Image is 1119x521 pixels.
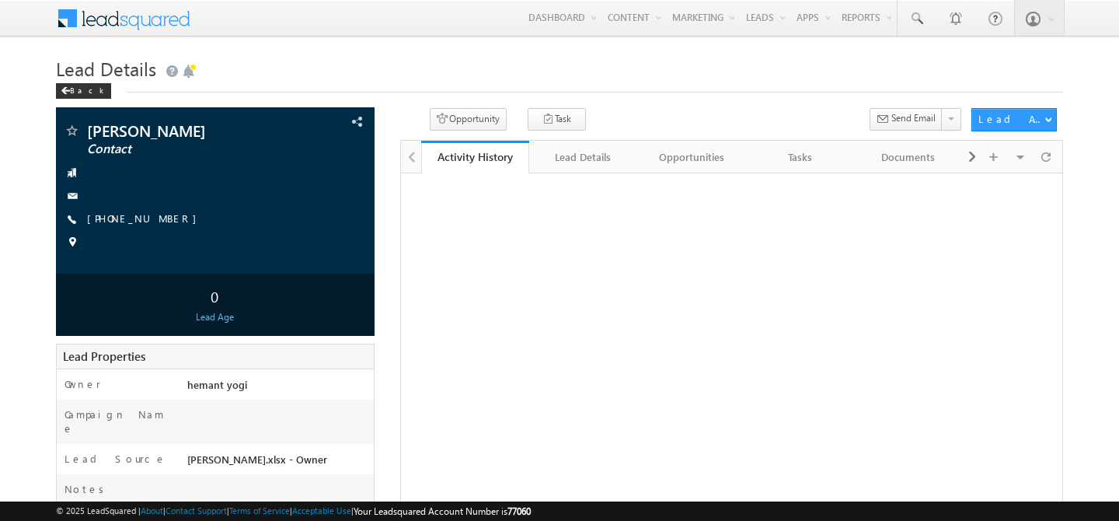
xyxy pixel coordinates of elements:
button: Lead Actions [971,108,1057,131]
div: 0 [60,281,370,310]
label: Notes [64,482,110,496]
span: Your Leadsquared Account Number is [354,505,531,517]
div: [PERSON_NAME].xlsx - Owner [183,452,374,474]
a: Terms of Service [229,505,290,516]
a: Contact Support [166,505,227,516]
div: Back [56,83,111,99]
span: Send Email [891,111,936,125]
span: Contact [87,142,284,157]
span: © 2025 LeadSquared | | | | | [56,504,531,519]
span: 77060 [507,505,531,517]
a: Activity History [421,141,530,173]
span: [PHONE_NUMBER] [87,212,204,227]
a: Opportunities [638,141,747,173]
div: Opportunities [650,148,733,166]
div: Lead Actions [978,112,1044,126]
a: About [141,505,163,516]
span: Lead Properties [63,348,145,364]
div: Tasks [758,148,841,166]
a: Acceptable Use [292,505,351,516]
span: Lead Details [56,56,156,81]
label: Owner [64,377,101,391]
a: Back [56,82,119,96]
label: Lead Source [64,452,166,466]
button: Send Email [870,108,943,131]
label: Campaign Name [64,407,172,435]
span: hemant yogi [187,378,247,391]
button: Task [528,108,586,131]
a: Documents [855,141,964,173]
div: Lead Age [60,310,370,324]
div: Lead Details [542,148,624,166]
button: Opportunity [430,108,507,131]
a: Lead Details [529,141,638,173]
div: Activity History [433,149,518,164]
span: [PERSON_NAME] [87,123,284,138]
a: Tasks [746,141,855,173]
div: Documents [867,148,950,166]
